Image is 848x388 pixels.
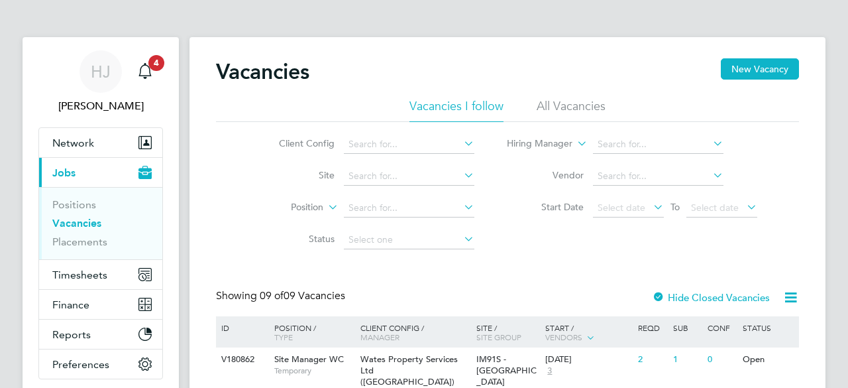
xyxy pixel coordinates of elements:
h2: Vacancies [216,58,309,85]
a: Positions [52,198,96,211]
div: Conf [704,316,739,339]
span: Select date [598,202,645,214]
span: 3 [545,365,554,377]
input: Search for... [593,135,723,154]
span: 4 [148,55,164,71]
span: Jobs [52,166,76,179]
span: IM91S - [GEOGRAPHIC_DATA] [476,354,537,387]
span: Preferences [52,358,109,371]
span: Site Manager WC [274,354,344,365]
a: Vacancies [52,217,101,229]
button: Finance [39,290,162,319]
label: Hide Closed Vacancies [652,291,770,304]
span: Reports [52,328,91,341]
div: ID [218,316,264,339]
div: Showing [216,289,348,303]
label: Site [258,169,335,181]
input: Search for... [344,199,474,218]
div: 0 [704,348,739,372]
span: Type [274,332,293,342]
div: Open [739,348,797,372]
button: Network [39,128,162,157]
span: HJ [91,63,111,80]
div: [DATE] [545,354,631,365]
li: Vacancies I follow [409,98,503,122]
div: V180862 [218,348,264,372]
div: Status [739,316,797,339]
label: Status [258,233,335,245]
span: Temporary [274,365,354,376]
div: Client Config / [357,316,473,348]
input: Search for... [344,167,474,186]
label: Client Config [258,137,335,149]
div: Site / [473,316,543,348]
span: To [666,198,684,216]
label: Hiring Manager [496,137,572,151]
button: Reports [39,320,162,349]
span: Timesheets [52,269,107,281]
a: Placements [52,235,107,248]
button: New Vacancy [721,58,799,80]
input: Select one [344,231,474,249]
span: 09 of [260,289,284,302]
div: 2 [635,348,669,372]
li: All Vacancies [537,98,606,122]
label: Start Date [507,201,584,213]
span: Manager [360,332,399,342]
div: 1 [670,348,704,372]
span: Vendors [545,332,582,342]
span: Finance [52,298,89,311]
span: Wates Property Services Ltd ([GEOGRAPHIC_DATA]) [360,354,458,387]
a: 4 [132,50,158,93]
label: Position [247,201,323,214]
span: Select date [691,202,739,214]
span: 09 Vacancies [260,289,345,302]
button: Jobs [39,158,162,187]
span: Holly Jones [38,98,163,114]
div: Jobs [39,187,162,259]
span: Site Group [476,332,521,342]
button: Preferences [39,350,162,379]
label: Vendor [507,169,584,181]
input: Search for... [344,135,474,154]
div: Reqd [635,316,669,339]
input: Search for... [593,167,723,186]
span: Network [52,137,94,149]
div: Sub [670,316,704,339]
button: Timesheets [39,260,162,289]
a: HJ[PERSON_NAME] [38,50,163,114]
div: Position / [264,316,357,348]
div: Start / [542,316,635,350]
